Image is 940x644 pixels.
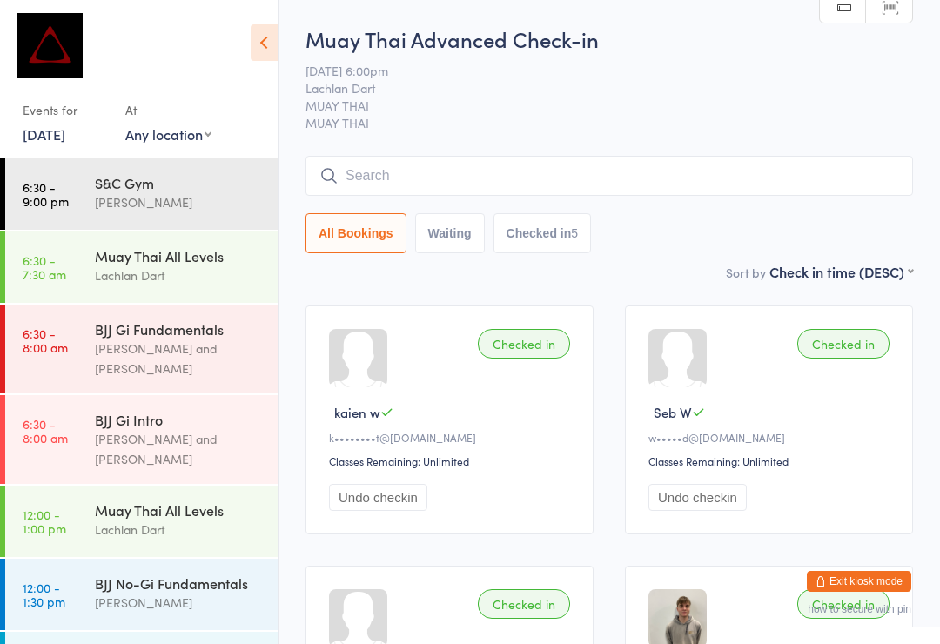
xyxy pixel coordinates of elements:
time: 6:30 - 8:00 am [23,417,68,445]
a: [DATE] [23,124,65,144]
div: BJJ Gi Fundamentals [95,319,263,339]
div: Muay Thai All Levels [95,500,263,520]
div: Events for [23,96,108,124]
button: All Bookings [305,213,406,253]
div: Checked in [797,589,890,619]
div: Any location [125,124,211,144]
a: 6:30 -9:00 pmS&C Gym[PERSON_NAME] [5,158,278,230]
div: BJJ Gi Intro [95,410,263,429]
a: 6:30 -8:00 amBJJ Gi Intro[PERSON_NAME] and [PERSON_NAME] [5,395,278,484]
div: Check in time (DESC) [769,262,913,281]
a: 6:30 -7:30 amMuay Thai All LevelsLachlan Dart [5,231,278,303]
a: 12:00 -1:30 pmBJJ No-Gi Fundamentals[PERSON_NAME] [5,559,278,630]
div: k••••••••t@[DOMAIN_NAME] [329,430,575,445]
button: Checked in5 [493,213,592,253]
time: 6:30 - 7:30 am [23,253,66,281]
div: Muay Thai All Levels [95,246,263,265]
span: MUAY THAI [305,97,886,114]
div: Checked in [478,329,570,359]
button: Waiting [415,213,485,253]
label: Sort by [726,264,766,281]
div: [PERSON_NAME] [95,593,263,613]
img: Dominance MMA Abbotsford [17,13,83,78]
span: Lachlan Dart [305,79,886,97]
button: Exit kiosk mode [807,571,911,592]
div: Lachlan Dart [95,520,263,540]
div: Lachlan Dart [95,265,263,285]
div: Checked in [797,329,890,359]
div: Checked in [478,589,570,619]
div: BJJ No-Gi Fundamentals [95,574,263,593]
time: 12:00 - 1:00 pm [23,507,66,535]
button: Undo checkin [329,484,427,511]
span: MUAY THAI [305,114,913,131]
div: [PERSON_NAME] [95,192,263,212]
span: kaien w [334,403,380,421]
span: [DATE] 6:00pm [305,62,886,79]
time: 6:30 - 8:00 am [23,326,68,354]
a: 6:30 -8:00 amBJJ Gi Fundamentals[PERSON_NAME] and [PERSON_NAME] [5,305,278,393]
div: At [125,96,211,124]
div: [PERSON_NAME] and [PERSON_NAME] [95,429,263,469]
h2: Muay Thai Advanced Check-in [305,24,913,53]
span: Seb W [654,403,692,421]
div: Classes Remaining: Unlimited [329,453,575,468]
button: how to secure with pin [808,603,911,615]
input: Search [305,156,913,196]
time: 12:00 - 1:30 pm [23,580,65,608]
div: [PERSON_NAME] and [PERSON_NAME] [95,339,263,379]
time: 6:30 - 9:00 pm [23,180,69,208]
div: w•••••d@[DOMAIN_NAME] [648,430,895,445]
a: 12:00 -1:00 pmMuay Thai All LevelsLachlan Dart [5,486,278,557]
div: S&C Gym [95,173,263,192]
div: 5 [571,226,578,240]
button: Undo checkin [648,484,747,511]
div: Classes Remaining: Unlimited [648,453,895,468]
